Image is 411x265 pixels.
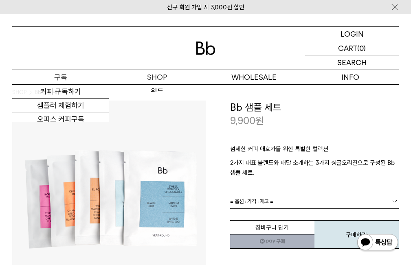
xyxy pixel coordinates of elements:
[109,85,205,99] a: 원두
[357,41,366,55] p: (0)
[230,234,314,249] a: 새창
[305,41,399,55] a: CART (0)
[230,158,399,177] p: 2가지 대표 블렌드와 매달 소개하는 3가지 싱글오리진으로 구성된 Bb 샘플 세트.
[338,41,357,55] p: CART
[337,55,367,70] p: SEARCH
[230,144,399,158] p: 섬세한 커피 애호가를 위한 특별한 컬렉션
[167,4,244,11] a: 신규 회원 가입 시 3,000원 할인
[12,112,109,126] a: 오피스 커피구독
[230,220,314,234] button: 장바구니 담기
[341,27,364,41] p: LOGIN
[230,101,399,114] h3: Bb 샘플 세트
[255,115,264,127] span: 원
[302,70,399,84] p: INFO
[305,27,399,41] a: LOGIN
[314,220,399,249] button: 구매하기
[12,85,109,99] a: 커피 구독하기
[12,70,109,84] a: 구독
[206,70,302,84] p: WHOLESALE
[109,70,205,84] a: SHOP
[196,42,215,55] img: 로고
[230,194,273,208] span: = 옵션 : 가격 : 재고 =
[356,233,399,253] img: 카카오톡 채널 1:1 채팅 버튼
[230,114,264,128] p: 9,900
[12,99,109,112] a: 샘플러 체험하기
